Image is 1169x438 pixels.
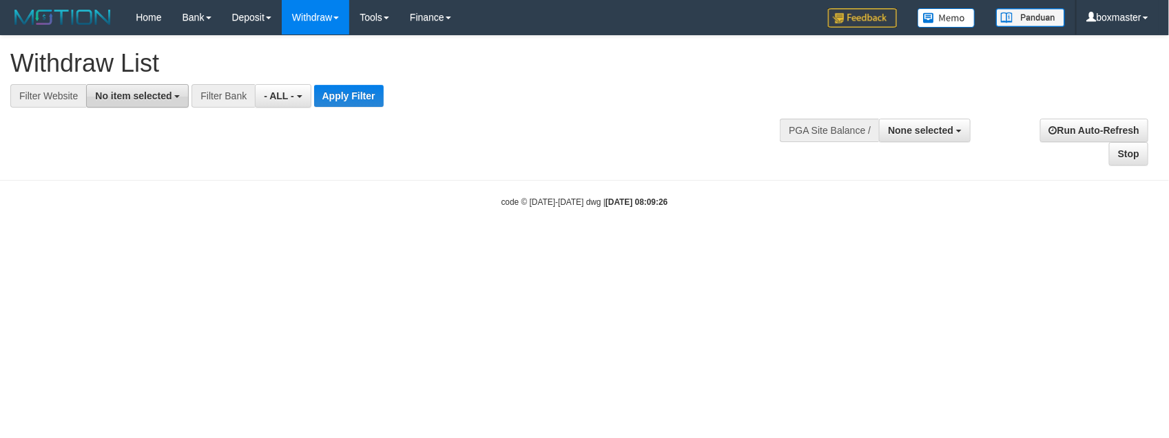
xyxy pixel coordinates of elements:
span: - ALL - [264,90,294,101]
button: Apply Filter [314,85,384,107]
img: Feedback.jpg [828,8,897,28]
img: Button%20Memo.svg [918,8,975,28]
small: code © [DATE]-[DATE] dwg | [501,197,668,207]
h1: Withdraw List [10,50,765,77]
div: PGA Site Balance / [780,119,879,142]
span: None selected [888,125,953,136]
a: Run Auto-Refresh [1040,119,1148,142]
strong: [DATE] 08:09:26 [606,197,668,207]
button: No item selected [86,84,189,108]
button: None selected [879,119,971,142]
span: No item selected [95,90,172,101]
div: Filter Bank [192,84,255,108]
div: Filter Website [10,84,86,108]
img: panduan.png [996,8,1065,27]
button: - ALL - [255,84,311,108]
a: Stop [1109,142,1148,166]
img: MOTION_logo.png [10,7,115,28]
